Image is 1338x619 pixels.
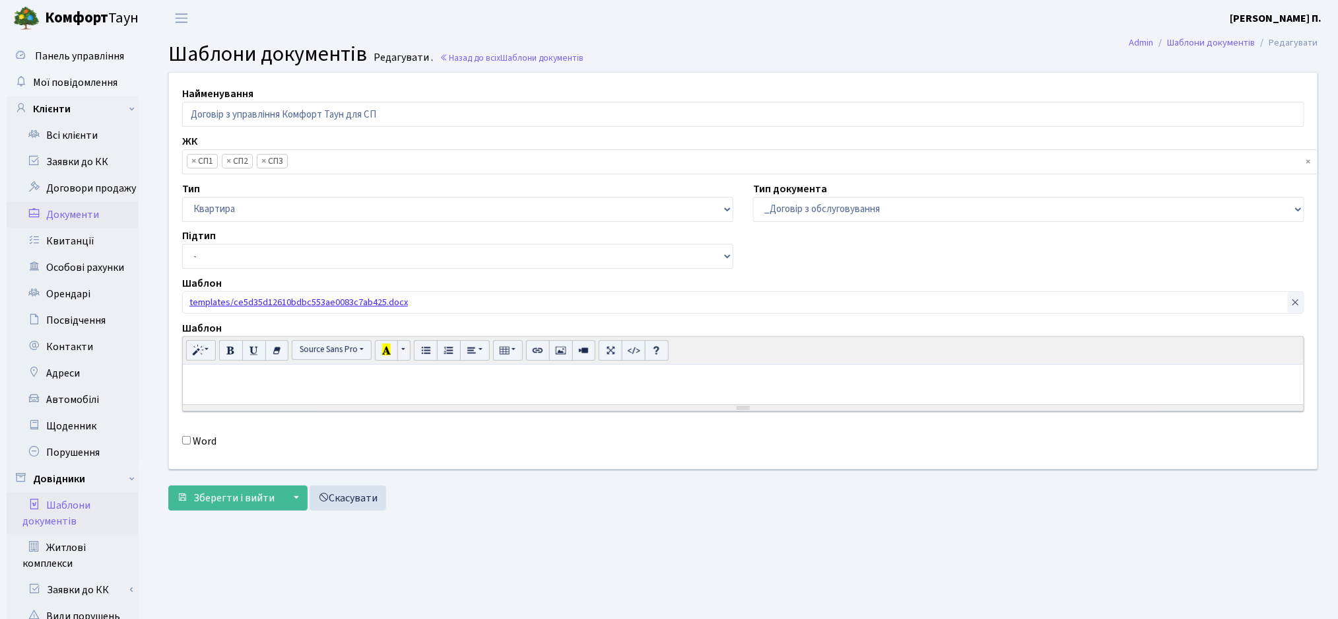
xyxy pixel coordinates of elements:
[187,154,218,168] li: СП1
[13,5,40,32] img: logo.png
[7,122,139,149] a: Всі клієнти
[7,228,139,254] a: Квитанції
[168,486,283,511] button: Зберегти і вийти
[310,486,386,511] a: Скасувати
[15,577,139,603] a: Заявки до КК
[7,96,139,122] a: Клієнти
[292,340,371,360] button: Source Sans Pro
[440,52,584,64] a: Назад до всіхШаблони документів
[7,149,139,175] a: Заявки до КК
[35,49,124,63] span: Панель управління
[168,39,367,69] span: Шаблони документів
[45,7,108,28] b: Комфорт
[7,360,139,386] a: Адреси
[7,281,139,307] a: Орендарі
[182,228,216,244] label: Підтип
[226,155,231,168] span: ×
[7,175,139,201] a: Договори продажу
[7,492,139,534] a: Шаблони документів
[7,466,139,492] a: Довідники
[193,491,275,505] span: Зберегти і вийти
[1288,292,1304,314] a: Clear file
[7,439,139,466] a: Порушення
[300,344,358,355] span: Source Sans Pro
[182,320,222,336] label: Шаблон
[189,292,408,310] a: templates/ce5d35d12610bdbc553ae0083c7ab425.docx
[500,52,584,64] span: Шаблони документів
[7,69,139,96] a: Мої повідомлення
[371,52,433,64] small: Редагувати .
[165,7,198,29] button: Переключити навігацію
[1110,29,1338,57] nav: breadcrumb
[1129,36,1154,50] a: Admin
[45,7,139,30] span: Таун
[257,154,288,168] li: СП3
[182,181,200,197] label: Тип
[1306,155,1311,168] span: Видалити всі елементи
[753,181,827,197] label: Тип документа
[182,275,222,291] label: Шаблон
[1255,36,1318,50] li: Редагувати
[7,43,139,69] a: Панель управління
[1168,36,1255,50] a: Шаблони документів
[261,155,266,168] span: ×
[7,386,139,413] a: Автомобілі
[182,86,253,102] label: Найменування
[33,75,117,90] span: Мої повідомлення
[191,155,196,168] span: ×
[7,413,139,439] a: Щоденник
[7,534,139,577] a: Житлові комплекси
[193,433,217,449] label: Word
[222,154,253,168] li: СП2
[7,201,139,228] a: Документи
[7,307,139,334] a: Посвідчення
[7,254,139,281] a: Особові рахунки
[182,133,197,149] label: ЖК
[183,405,1304,411] div: Resize
[1230,11,1322,26] a: [PERSON_NAME] П.
[7,334,139,360] a: Контакти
